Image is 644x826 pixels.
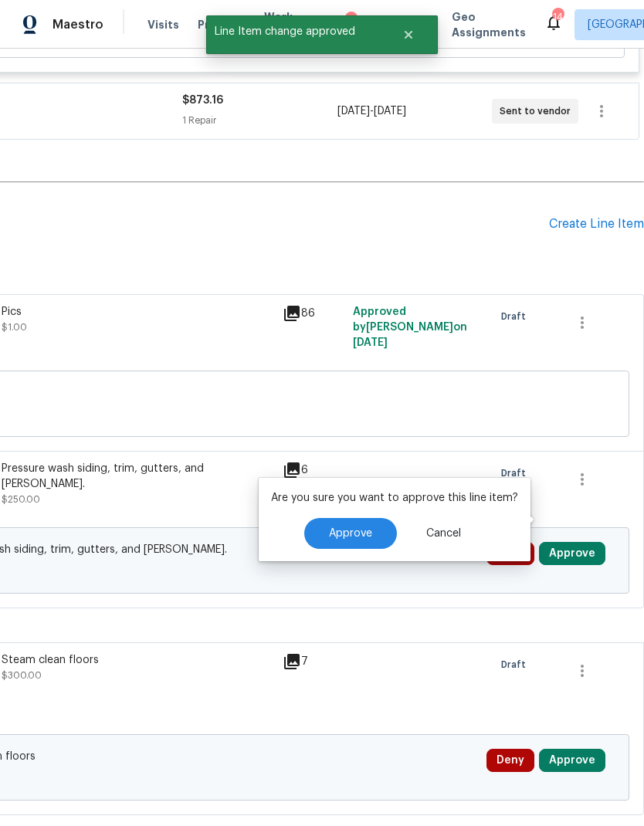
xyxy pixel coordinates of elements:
span: Projects [198,17,246,32]
span: Line Item change approved [206,15,383,48]
span: [DATE] [337,106,370,117]
div: 1 Repair [182,113,337,128]
div: Pressure wash siding, trim, gutters, and [PERSON_NAME]. [2,461,273,492]
span: Approved by [PERSON_NAME] on [353,306,467,348]
p: Are you sure you want to approve this line item? [271,490,518,506]
span: Geo Assignments [452,9,526,40]
span: Work Orders [264,9,303,40]
button: Approve [539,749,605,772]
button: Close [383,19,434,50]
span: Sent to vendor [500,103,577,119]
div: 6 [283,461,344,479]
span: Cancel [426,528,461,540]
div: 1 [345,12,358,27]
span: $873.16 [182,95,223,106]
div: Create Line Item [549,217,644,232]
div: 7 [283,652,344,671]
span: Maestro [53,17,103,32]
span: $300.00 [2,671,42,680]
span: Draft [501,465,532,481]
button: Cancel [402,518,486,549]
span: $1.00 [2,323,27,332]
button: Approve [304,518,397,549]
span: [DATE] [374,106,406,117]
span: [DATE] [353,337,388,348]
span: $250.00 [2,495,40,504]
button: Approve [539,542,605,565]
div: Steam clean floors [2,652,273,668]
span: Visits [147,17,179,32]
div: Pics [2,304,273,320]
button: Deny [486,749,534,772]
span: Draft [501,309,532,324]
div: 14 [552,9,563,25]
span: Approve [329,528,372,540]
span: Draft [501,657,532,672]
div: 86 [283,304,344,323]
span: - [337,103,406,119]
